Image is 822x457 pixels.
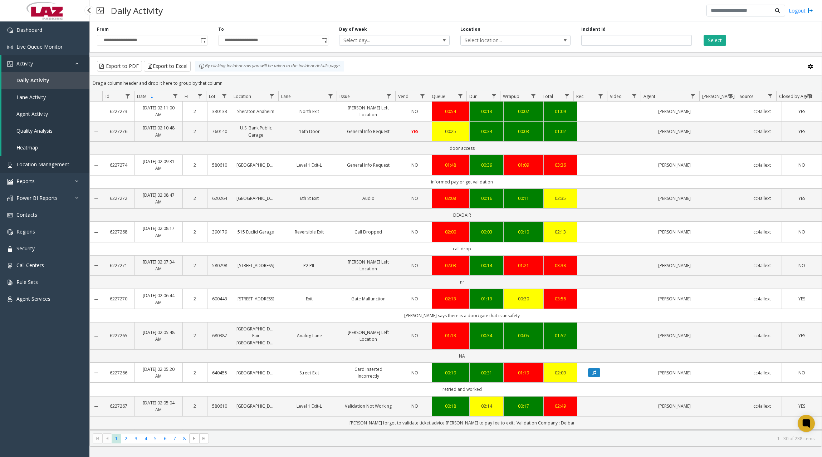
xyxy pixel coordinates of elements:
a: 01:09 [508,162,539,168]
a: Date Filter Menu [171,91,180,101]
a: North Exit [284,108,334,115]
div: 00:02 [508,108,539,115]
img: logout [807,7,813,14]
a: 00:17 [508,403,539,409]
a: Street Exit [284,369,334,376]
span: Go to the last page [199,433,209,443]
a: Collapse Details [90,129,103,135]
a: [PERSON_NAME] Left Location [343,259,393,272]
span: Quality Analysis [16,127,53,134]
a: cc4allext [747,262,777,269]
a: [PERSON_NAME] [650,228,700,235]
div: 00:31 [474,369,499,376]
a: 6227271 [107,262,130,269]
span: Page 1 [112,434,121,443]
a: [STREET_ADDRESS] [236,295,275,302]
a: 01:21 [508,262,539,269]
a: 2 [187,262,203,269]
a: 00:30 [508,295,539,302]
a: 00:13 [474,108,499,115]
a: Collapse Details [90,196,103,202]
td: [PERSON_NAME] says there is a door/gate that is unsafety [103,309,822,322]
img: infoIcon.svg [199,63,205,69]
a: 6227276 [107,128,130,135]
a: NO [786,228,817,235]
a: 03:38 [548,262,573,269]
a: 00:34 [474,128,499,135]
a: [GEOGRAPHIC_DATA] [236,195,275,202]
span: YES [798,333,805,339]
a: 00:11 [508,195,539,202]
img: 'icon' [7,212,13,218]
span: Heatmap [16,144,38,151]
img: 'icon' [7,296,13,302]
a: YES [786,295,817,302]
a: 2 [187,369,203,376]
a: [PERSON_NAME] [650,262,700,269]
img: 'icon' [7,280,13,285]
span: Select day... [339,35,427,45]
div: 02:09 [548,369,573,376]
a: 2 [187,295,203,302]
a: 2 [187,162,203,168]
a: NO [402,162,427,168]
div: 03:36 [548,162,573,168]
a: Collapse Details [90,230,103,235]
span: Live Queue Monitor [16,43,63,50]
a: Level 1 Exit-L [284,162,334,168]
a: Collapse Details [90,296,103,302]
a: 02:35 [548,195,573,202]
span: Regions [16,228,35,235]
div: 02:14 [474,403,499,409]
a: NO [402,332,427,339]
a: Source Filter Menu [765,91,775,101]
a: 00:05 [508,332,539,339]
a: Dur Filter Menu [489,91,499,101]
div: 01:13 [436,332,465,339]
label: From [97,26,109,33]
a: 6227272 [107,195,130,202]
a: 02:08 [436,195,465,202]
a: [PERSON_NAME] Left Location [343,329,393,343]
a: Vend Filter Menu [418,91,427,101]
span: NO [411,229,418,235]
a: 02:49 [548,403,573,409]
div: 00:25 [436,128,465,135]
div: 01:52 [548,332,573,339]
div: 02:00 [436,228,465,235]
a: 01:48 [436,162,465,168]
a: 600443 [212,295,227,302]
td: nr [103,275,822,289]
span: NO [411,108,418,114]
a: [PERSON_NAME] [650,403,700,409]
button: Select [704,35,726,46]
a: [DATE] 02:10:48 AM [139,124,178,138]
a: NO [786,369,817,376]
span: NO [798,162,805,168]
a: [DATE] 02:09:31 AM [139,158,178,172]
a: 580610 [212,403,227,409]
a: YES [402,128,427,135]
a: cc4allext [747,228,777,235]
span: Call Centers [16,262,44,269]
div: 00:34 [474,332,499,339]
a: [STREET_ADDRESS] [236,262,275,269]
a: cc4allext [747,332,777,339]
a: YES [786,403,817,409]
img: 'icon' [7,263,13,269]
a: 760140 [212,128,227,135]
a: Location Filter Menu [267,91,277,101]
a: 01:02 [548,128,573,135]
a: cc4allext [747,195,777,202]
a: Wrapup Filter Menu [529,91,538,101]
span: Rule Sets [16,279,38,285]
img: 'icon' [7,196,13,201]
a: Logout [789,7,813,14]
a: 00:16 [474,195,499,202]
td: DEADAIR [103,208,822,222]
a: 00:03 [508,128,539,135]
a: [DATE] 02:06:44 AM [139,292,178,306]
